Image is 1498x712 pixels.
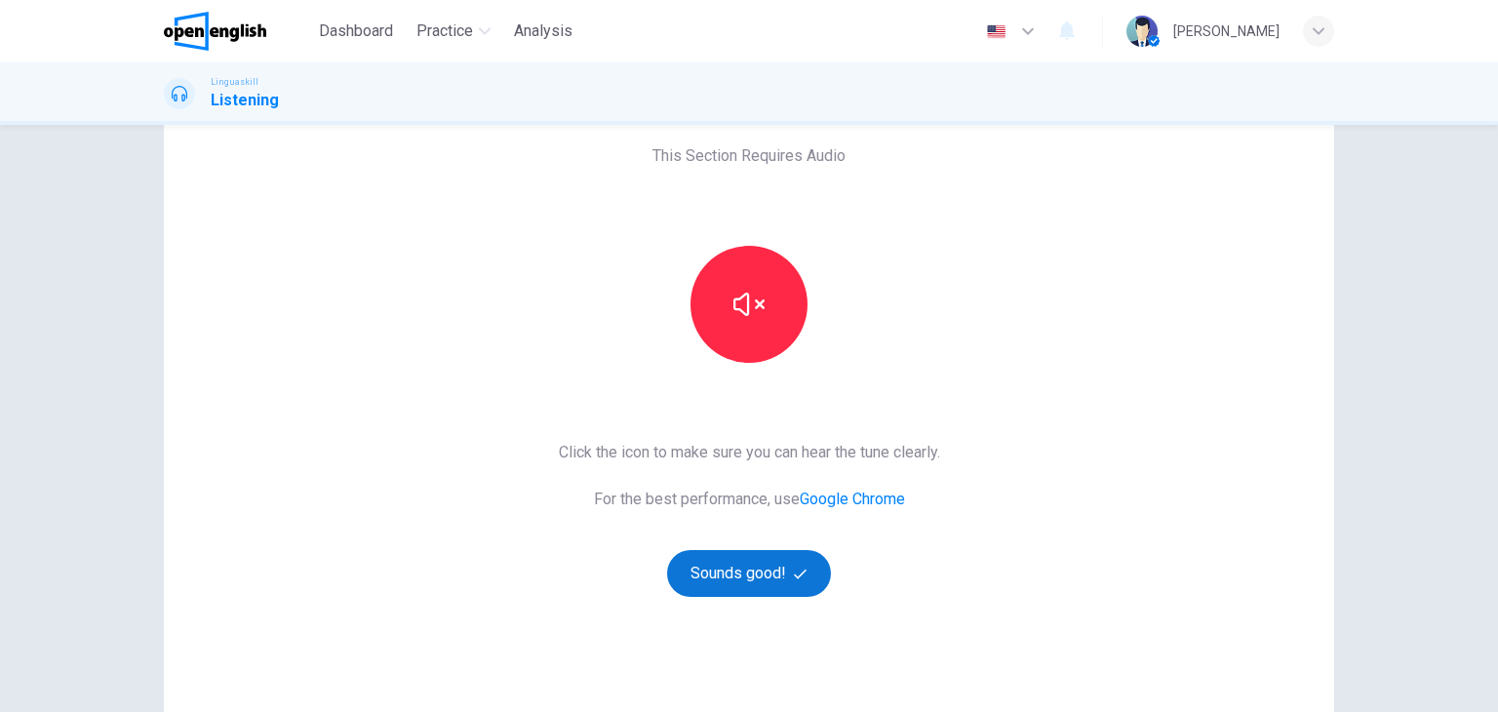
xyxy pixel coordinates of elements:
button: Dashboard [311,14,401,49]
a: Google Chrome [800,490,905,508]
span: For the best performance, use [559,488,940,511]
img: Profile picture [1126,16,1158,47]
h1: Listening [211,89,279,112]
span: Analysis [514,20,572,43]
span: Linguaskill [211,75,258,89]
span: Dashboard [319,20,393,43]
div: [PERSON_NAME] [1173,20,1280,43]
span: Practice [416,20,473,43]
img: en [984,24,1008,39]
span: This Section Requires Audio [652,144,846,168]
button: Sounds good! [667,550,831,597]
a: OpenEnglish logo [164,12,311,51]
button: Analysis [506,14,580,49]
span: Click the icon to make sure you can hear the tune clearly. [559,441,940,464]
button: Practice [409,14,498,49]
img: OpenEnglish logo [164,12,266,51]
